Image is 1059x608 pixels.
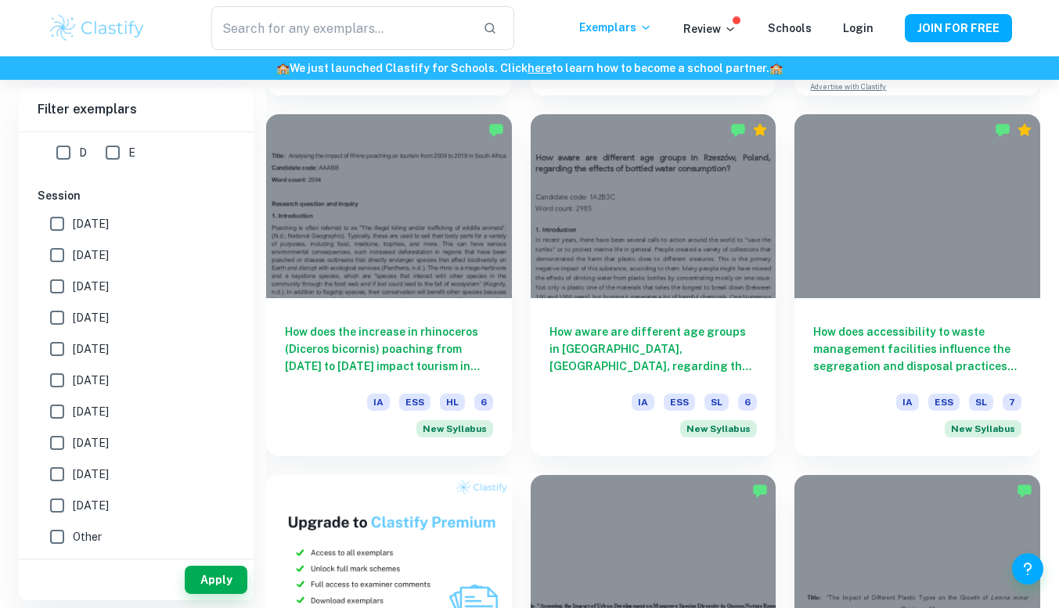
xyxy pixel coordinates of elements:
[488,122,504,138] img: Marked
[945,420,1021,437] span: New Syllabus
[896,394,919,411] span: IA
[813,323,1021,375] h6: How does accessibility to waste management facilities influence the segregation and disposal prac...
[528,62,552,74] a: here
[73,403,109,420] span: [DATE]
[1003,394,1021,411] span: 7
[73,528,102,545] span: Other
[367,394,390,411] span: IA
[752,483,768,498] img: Marked
[73,434,109,452] span: [DATE]
[704,394,729,411] span: SL
[680,420,757,437] div: Starting from the May 2026 session, the ESS IA requirements have changed. We created this exempla...
[19,88,254,131] h6: Filter exemplars
[1017,122,1032,138] div: Premium
[730,122,746,138] img: Marked
[995,122,1010,138] img: Marked
[843,22,873,34] a: Login
[945,420,1021,437] div: Starting from the May 2026 session, the ESS IA requirements have changed. We created this exempla...
[73,372,109,389] span: [DATE]
[73,497,109,514] span: [DATE]
[73,466,109,483] span: [DATE]
[211,6,470,50] input: Search for any exemplars...
[474,394,493,411] span: 6
[810,81,886,92] a: Advertise with Clastify
[768,22,812,34] a: Schools
[683,20,737,38] p: Review
[905,14,1012,42] button: JOIN FOR FREE
[969,394,993,411] span: SL
[664,394,695,411] span: ESS
[73,215,109,232] span: [DATE]
[632,394,654,411] span: IA
[928,394,960,411] span: ESS
[285,323,493,375] h6: How does the increase in rhinoceros (Diceros bicornis) poaching from [DATE] to [DATE] impact tour...
[769,62,783,74] span: 🏫
[1017,483,1032,498] img: Marked
[48,13,147,44] img: Clastify logo
[3,59,1056,77] h6: We just launched Clastify for Schools. Click to learn how to become a school partner.
[79,144,87,161] span: D
[38,187,235,204] h6: Session
[579,19,652,36] p: Exemplars
[266,114,512,456] a: How does the increase in rhinoceros (Diceros bicornis) poaching from [DATE] to [DATE] impact tour...
[416,420,493,437] span: New Syllabus
[440,394,465,411] span: HL
[73,309,109,326] span: [DATE]
[128,144,135,161] span: E
[276,62,290,74] span: 🏫
[416,420,493,437] div: Starting from the May 2026 session, the ESS IA requirements have changed. We created this exempla...
[752,122,768,138] div: Premium
[73,246,109,264] span: [DATE]
[399,394,430,411] span: ESS
[680,420,757,437] span: New Syllabus
[531,114,776,456] a: How aware are different age groups in [GEOGRAPHIC_DATA], [GEOGRAPHIC_DATA], regarding the effects...
[185,566,247,594] button: Apply
[73,278,109,295] span: [DATE]
[738,394,757,411] span: 6
[1012,553,1043,585] button: Help and Feedback
[794,114,1040,456] a: How does accessibility to waste management facilities influence the segregation and disposal prac...
[73,340,109,358] span: [DATE]
[549,323,758,375] h6: How aware are different age groups in [GEOGRAPHIC_DATA], [GEOGRAPHIC_DATA], regarding the effects...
